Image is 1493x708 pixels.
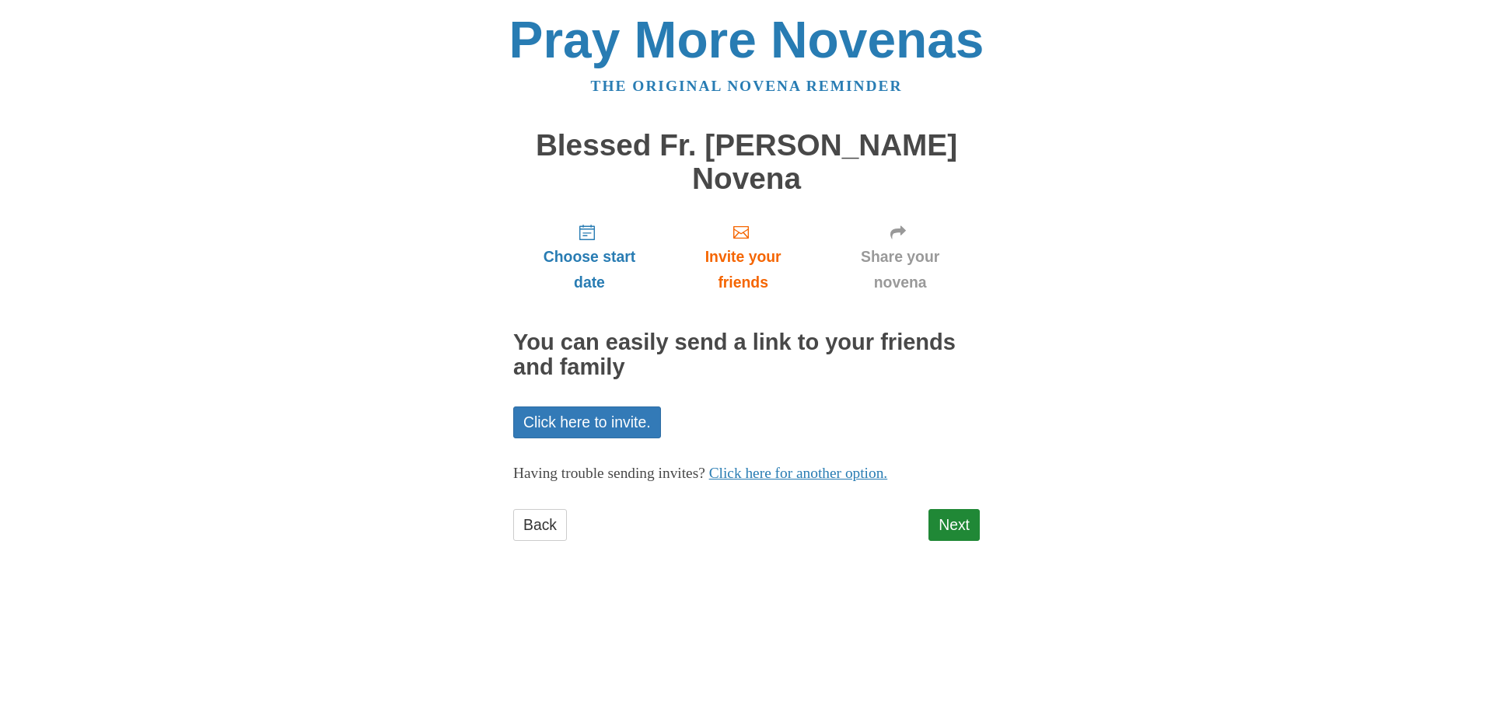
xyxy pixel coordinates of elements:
a: Pray More Novenas [509,11,984,68]
a: Click here to invite. [513,406,661,438]
a: The original novena reminder [591,78,903,94]
a: Choose start date [513,211,666,303]
span: Having trouble sending invites? [513,465,705,481]
a: Back [513,509,567,541]
span: Invite your friends [681,244,805,295]
a: Click here for another option. [709,465,888,481]
a: Invite your friends [666,211,820,303]
h2: You can easily send a link to your friends and family [513,330,980,380]
a: Next [928,509,980,541]
span: Choose start date [529,244,650,295]
h1: Blessed Fr. [PERSON_NAME] Novena [513,129,980,195]
span: Share your novena [836,244,964,295]
a: Share your novena [820,211,980,303]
